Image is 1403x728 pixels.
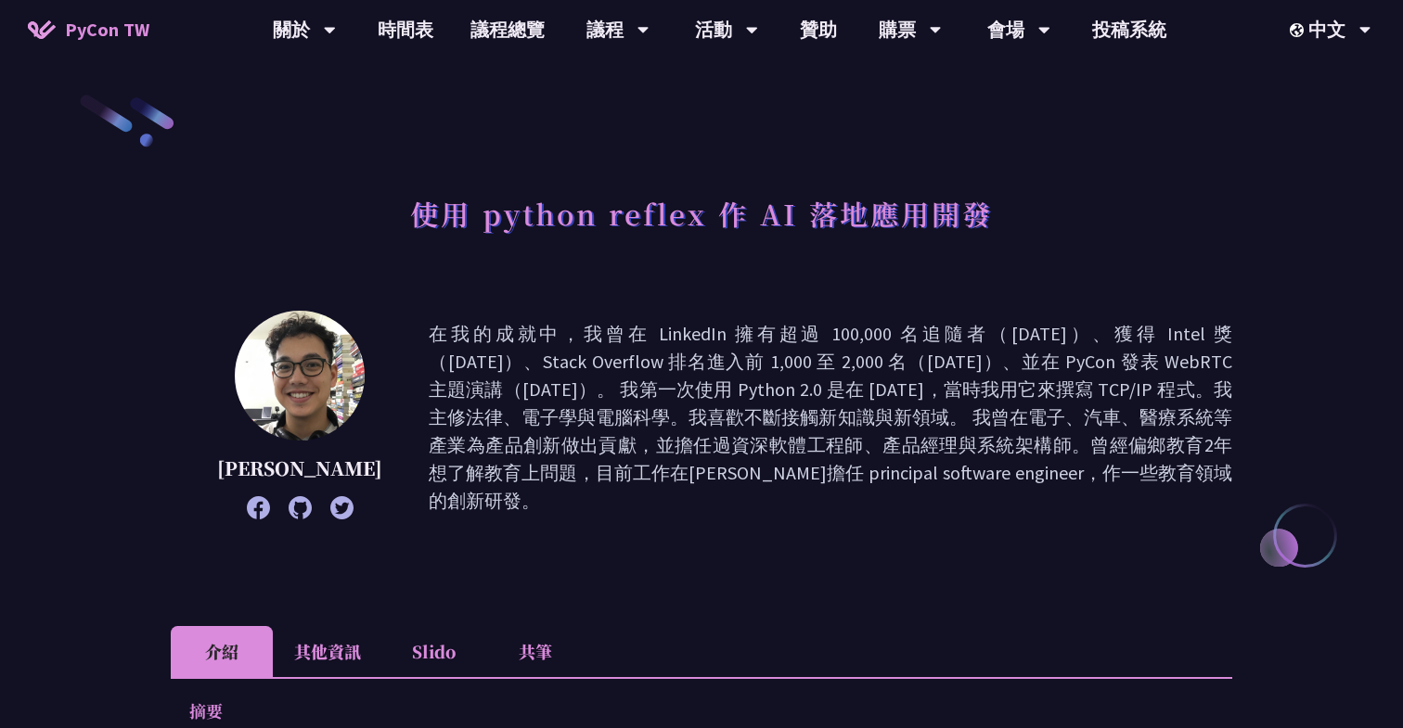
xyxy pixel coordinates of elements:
p: 在我的成就中，我曾在 LinkedIn 擁有超過 100,000 名追隨者（[DATE]）、獲得 Intel 獎（[DATE]）、Stack Overflow 排名進入前 1,000 至 2,0... [429,320,1232,515]
li: Slido [382,626,484,677]
a: PyCon TW [9,6,168,53]
li: 介紹 [171,626,273,677]
h1: 使用 python reflex 作 AI 落地應用開發 [410,185,993,241]
p: [PERSON_NAME] [217,454,382,482]
li: 其他資訊 [273,626,382,677]
p: 摘要 [189,697,1177,724]
img: Milo Chen [235,311,365,441]
span: PyCon TW [65,16,149,44]
li: 共筆 [484,626,586,677]
img: Locale Icon [1290,23,1308,37]
img: Home icon of PyCon TW 2025 [28,20,56,39]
